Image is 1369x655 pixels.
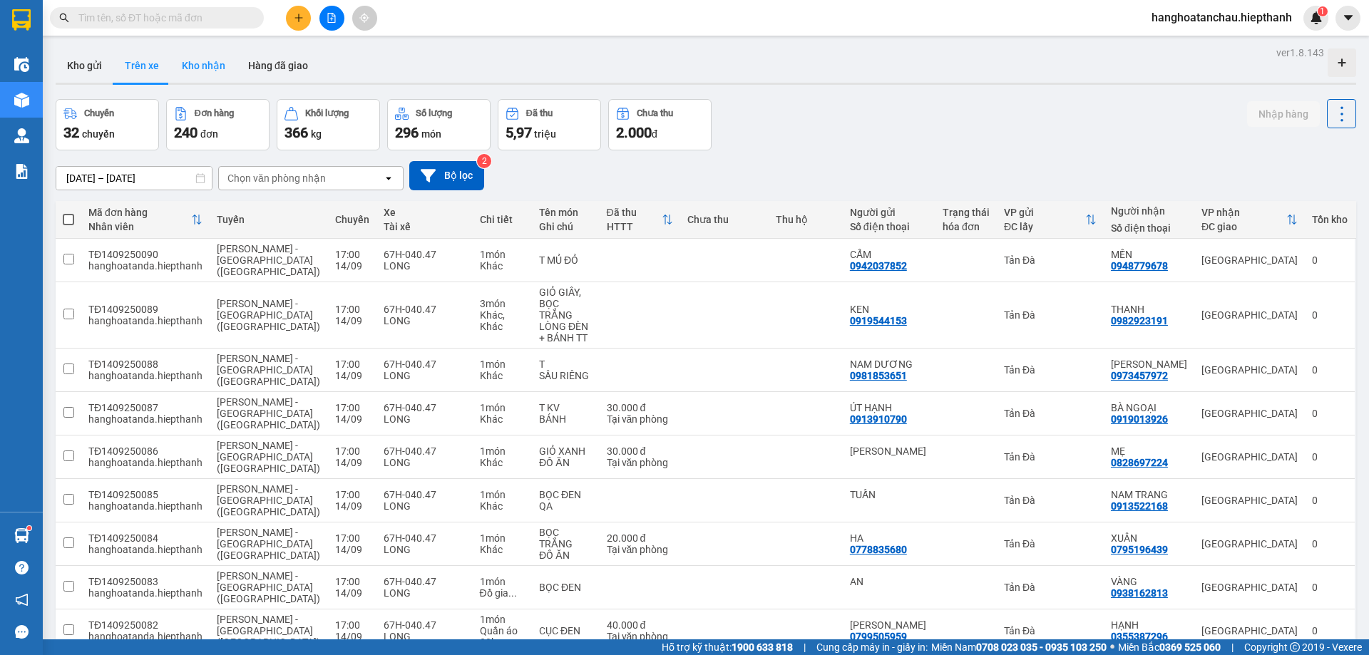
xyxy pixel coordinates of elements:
span: 366 [284,124,308,141]
div: hanghoatanda.hiepthanh [88,587,202,599]
div: ÚT HẠNH [850,402,928,413]
div: 1 món [480,445,525,457]
div: LONG [384,315,466,326]
div: 1 món [480,489,525,500]
th: Toggle SortBy [81,201,210,239]
strong: 0708 023 035 - 0935 103 250 [976,641,1107,653]
div: TĐ1409250084 [88,532,202,544]
div: 14/09 [335,500,369,512]
div: Khối lượng [305,108,349,118]
div: 0 [1312,625,1348,636]
div: Tại văn phòng [607,457,674,468]
div: hanghoatanda.hiepthanh [88,500,202,512]
th: Toggle SortBy [1194,201,1305,239]
div: GIANG LINH [850,619,928,631]
div: Khác [480,370,525,381]
span: [PERSON_NAME] - [GEOGRAPHIC_DATA] ([GEOGRAPHIC_DATA]) [217,396,320,430]
div: Người nhận [1111,205,1187,217]
div: Tên món [539,207,592,218]
div: MẾN [1111,249,1187,260]
div: hanghoatanda.hiepthanh [88,544,202,555]
div: 1 món [480,532,525,544]
div: THANH [1111,304,1187,315]
span: [PERSON_NAME] - [GEOGRAPHIC_DATA] ([GEOGRAPHIC_DATA]) [217,483,320,517]
div: 40.000 đ [607,619,674,631]
div: Đã thu [526,108,553,118]
div: Số điện thoại [850,221,928,232]
div: Khác [480,413,525,425]
div: 17:00 [335,445,369,457]
div: TĐ1409250083 [88,576,202,587]
div: 0 [1312,309,1348,321]
div: BÀ NGOẠI [1111,402,1187,413]
div: ver 1.8.143 [1276,45,1324,61]
button: Chưa thu2.000đ [608,99,712,150]
span: | [804,639,806,655]
div: Thu hộ [776,214,836,225]
div: 17:00 [335,249,369,260]
div: 14/09 [335,315,369,326]
div: Chuyến [335,214,369,225]
span: copyright [1290,642,1300,652]
span: aim [359,13,369,23]
span: plus [294,13,304,23]
span: chuyến [82,128,115,140]
div: TĐ1409250082 [88,619,202,631]
div: Khác [480,544,525,555]
div: 0795196439 [1111,544,1168,555]
div: TĐ1409250088 [88,359,202,370]
div: Tạo kho hàng mới [1328,48,1356,77]
span: [PERSON_NAME] - [GEOGRAPHIC_DATA] ([GEOGRAPHIC_DATA]) [217,527,320,561]
strong: 0369 525 060 [1159,641,1221,653]
button: Kho nhận [170,48,237,83]
span: 5,97 [506,124,532,141]
div: hanghoatanda.hiepthanh [88,413,202,425]
button: caret-down [1335,6,1360,31]
div: 67H-040.47 [384,304,466,315]
div: 67H-040.47 [384,532,466,544]
div: hanghoatanda.hiepthanh [88,260,202,272]
div: 20.000 đ [607,532,674,544]
div: TĐ1409250086 [88,445,202,457]
span: món [421,128,441,140]
div: 67H-040.47 [384,402,466,413]
div: Quần áo [480,625,525,636]
div: 0919013926 [1111,413,1168,425]
div: Đơn hàng [195,108,234,118]
span: [PERSON_NAME] - [GEOGRAPHIC_DATA] ([GEOGRAPHIC_DATA]) [217,570,320,604]
sup: 1 [1318,6,1328,16]
button: Kho gửi [56,48,113,83]
div: TĐ1409250089 [88,304,202,315]
span: hanghoatanchau.hiepthanh [1140,9,1303,26]
span: file-add [327,13,337,23]
div: ĐC lấy [1004,221,1085,232]
div: [GEOGRAPHIC_DATA] [1201,408,1298,419]
div: Tại văn phòng [607,544,674,555]
div: 14/09 [335,457,369,468]
div: 17:00 [335,619,369,631]
div: [GEOGRAPHIC_DATA] [1201,625,1298,636]
div: VP nhận [1201,207,1286,218]
div: BỌC ĐEN [539,489,592,500]
sup: 2 [477,154,491,168]
div: hanghoatanda.hiepthanh [88,370,202,381]
div: Tản Đà [1004,309,1097,321]
span: [PERSON_NAME] - [GEOGRAPHIC_DATA] ([GEOGRAPHIC_DATA]) [217,243,320,277]
div: Khác, Khác [480,309,525,332]
div: [GEOGRAPHIC_DATA] [1201,364,1298,376]
span: ... [508,587,517,599]
div: 14/09 [335,631,369,642]
div: Tài xế [384,221,466,232]
div: [GEOGRAPHIC_DATA] [1201,309,1298,321]
div: 14/09 [335,587,369,599]
div: 17:00 [335,532,369,544]
div: Tản Đà [1004,538,1097,550]
div: XUÂN [1111,532,1187,544]
span: Cung cấp máy in - giấy in: [816,639,928,655]
span: 32 [63,124,79,141]
div: LONG [384,370,466,381]
div: Số điện thoại [1111,222,1187,234]
div: 30 kg [480,636,525,648]
div: QA [539,500,592,512]
div: Tại văn phòng [607,413,674,425]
